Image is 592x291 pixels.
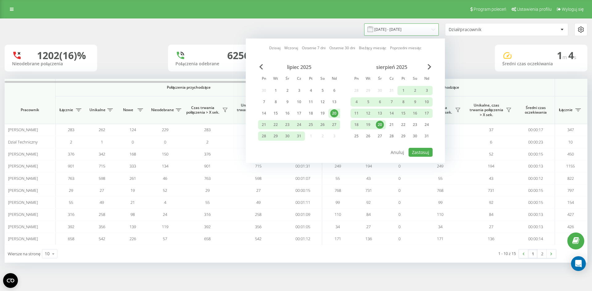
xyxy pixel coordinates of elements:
[423,87,431,95] div: 3
[567,212,574,217] span: 427
[516,233,555,245] td: 00:00:14
[271,75,280,84] abbr: wtorek
[376,109,384,117] div: 13
[423,109,431,117] div: 17
[516,124,555,136] td: 00:00:17
[258,109,270,118] div: pon 14 lip 2025
[365,188,372,193] span: 731
[256,200,261,205] span: 49
[409,86,421,95] div: sob 2 sie 2025
[423,121,431,129] div: 24
[438,224,442,229] span: 34
[489,176,493,181] span: 43
[319,87,327,95] div: 5
[517,7,552,12] span: Ustawienia profilu
[409,109,421,118] div: sob 16 sie 2025
[366,176,371,181] span: 43
[516,221,555,233] td: 00:00:13
[330,121,338,129] div: 27
[284,45,298,51] a: Wczoraj
[335,200,340,205] span: 99
[295,109,303,117] div: 17
[438,176,442,181] span: 55
[284,196,322,208] td: 00:01:11
[293,97,305,107] div: czw 10 lip 2025
[206,139,208,145] span: 2
[129,224,136,229] span: 139
[8,224,38,229] span: [PERSON_NAME]
[335,224,340,229] span: 34
[386,97,397,107] div: czw 7 sie 2025
[362,131,374,141] div: wt 26 sie 2025
[283,98,291,106] div: 9
[388,132,396,140] div: 28
[562,54,568,61] span: m
[130,188,135,193] span: 19
[8,139,38,145] span: Dzial Techniczny
[307,98,315,106] div: 11
[284,160,322,172] td: 00:01:31
[335,212,341,217] span: 110
[567,151,574,157] span: 450
[12,61,90,67] div: Nieodebrane połączenia
[8,176,38,181] span: [PERSON_NAME]
[272,87,280,95] div: 1
[284,233,322,245] td: 00:01:12
[305,109,317,118] div: pt 18 lip 2025
[335,176,340,181] span: 55
[293,86,305,95] div: czw 3 lip 2025
[258,64,340,70] div: lipiec 2025
[282,86,293,95] div: śr 2 lip 2025
[258,120,270,129] div: pon 21 lip 2025
[567,200,574,205] span: 154
[387,148,408,157] button: Anuluj
[295,98,303,106] div: 10
[306,75,315,84] abbr: piątek
[409,97,421,107] div: sob 9 sie 2025
[99,176,105,181] span: 598
[335,163,341,169] span: 249
[68,127,74,132] span: 283
[364,98,372,106] div: 5
[270,131,282,141] div: wt 29 lip 2025
[258,131,270,141] div: pon 28 lip 2025
[364,132,372,140] div: 26
[99,151,105,157] span: 342
[272,109,280,117] div: 15
[399,121,407,129] div: 22
[294,75,304,84] abbr: czwartek
[100,188,104,193] span: 27
[516,208,555,220] td: 00:00:13
[307,109,315,117] div: 18
[328,97,340,107] div: ndz 13 lip 2025
[204,224,211,229] span: 392
[328,86,340,95] div: ndz 6 lip 2025
[307,87,315,95] div: 4
[302,45,326,51] a: Ostatnie 7 dni
[101,139,103,145] span: 1
[318,75,327,84] abbr: sobota
[204,127,211,132] span: 283
[283,132,291,140] div: 30
[359,45,386,51] a: Bieżący miesiąc
[437,188,443,193] span: 768
[537,249,547,258] a: 2
[567,188,574,193] span: 797
[574,54,576,61] span: s
[255,212,261,217] span: 258
[329,45,355,51] a: Ostatnie 30 dni
[185,105,220,115] span: Czas trwania połączenia > X sek.
[282,97,293,107] div: śr 9 lip 2025
[10,107,50,112] span: Pracownik
[260,121,268,129] div: 21
[567,127,574,132] span: 347
[8,212,38,217] span: [PERSON_NAME]
[8,127,38,132] span: [PERSON_NAME]
[293,131,305,141] div: czw 31 lip 2025
[397,120,409,129] div: pt 22 sie 2025
[68,224,74,229] span: 392
[352,98,360,106] div: 4
[319,98,327,106] div: 12
[260,98,268,106] div: 7
[398,188,401,193] span: 0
